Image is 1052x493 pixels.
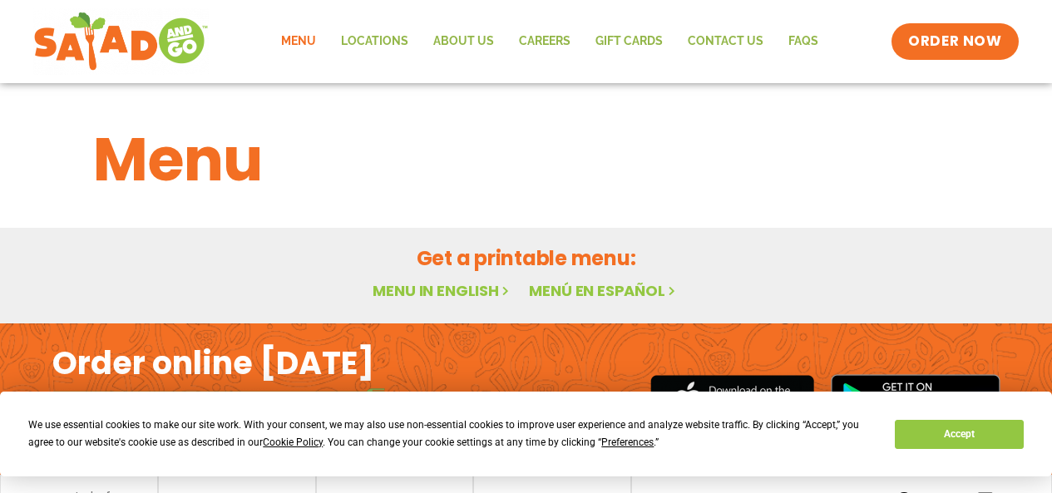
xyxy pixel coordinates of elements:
a: Menú en español [529,280,679,301]
span: ORDER NOW [908,32,1001,52]
a: FAQs [776,22,831,61]
img: appstore [650,372,814,426]
a: GIFT CARDS [583,22,675,61]
img: new-SAG-logo-768×292 [33,8,209,75]
a: About Us [421,22,506,61]
a: Menu in English [373,280,512,301]
img: fork [52,388,385,397]
span: Cookie Policy [263,436,323,448]
a: Contact Us [675,22,776,61]
h2: Order online [DATE] [52,343,374,383]
h1: Menu [93,115,960,205]
button: Accept [895,420,1023,449]
div: We use essential cookies to make our site work. With your consent, we may also use non-essential ... [28,417,875,451]
a: Menu [269,22,328,61]
a: Careers [506,22,583,61]
a: ORDER NOW [891,23,1018,60]
img: google_play [831,374,1000,424]
a: Locations [328,22,421,61]
span: Preferences [601,436,654,448]
nav: Menu [269,22,831,61]
h2: Get a printable menu: [93,244,960,273]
